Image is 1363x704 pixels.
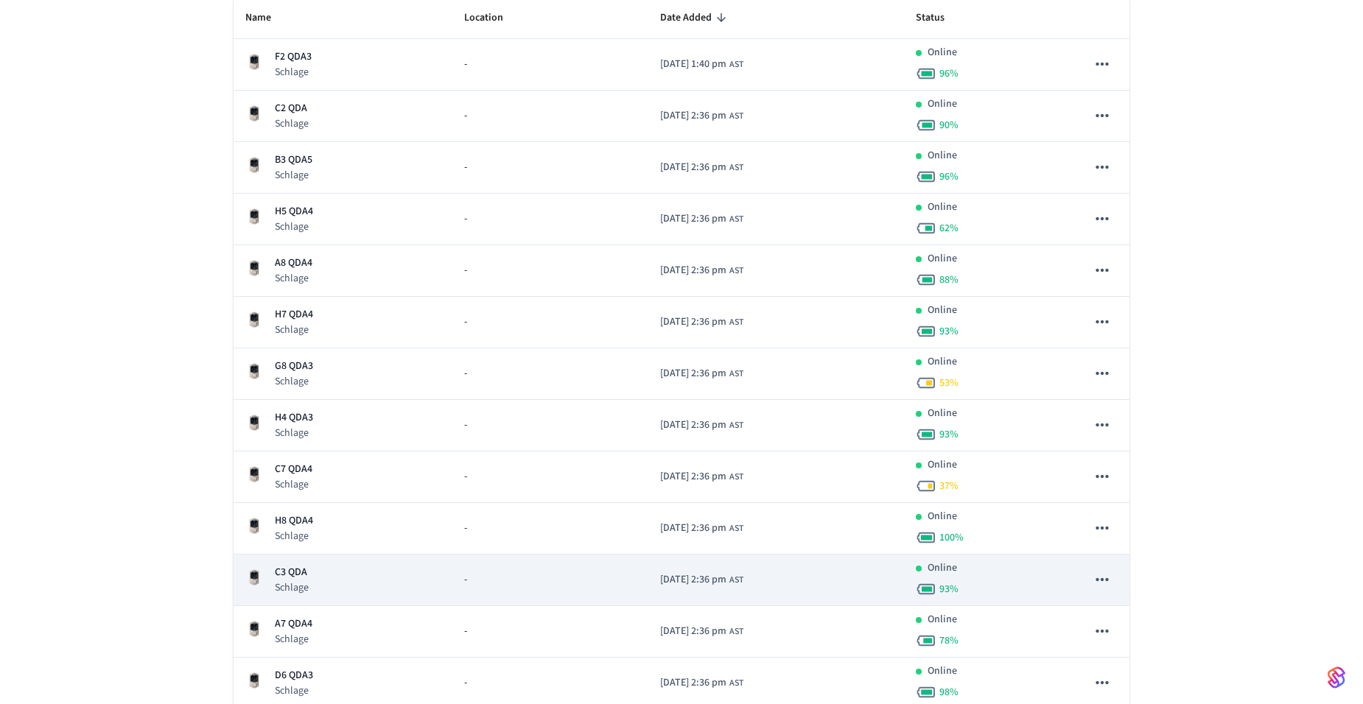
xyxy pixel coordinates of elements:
span: - [464,521,467,536]
p: Online [928,663,957,679]
span: [DATE] 2:36 pm [660,418,726,433]
div: America/Santo_Domingo [660,572,743,588]
div: America/Santo_Domingo [660,469,743,485]
div: America/Santo_Domingo [660,521,743,536]
span: [DATE] 1:40 pm [660,57,726,72]
p: Online [928,45,957,60]
p: B3 QDA5 [275,152,312,168]
p: Schlage [275,323,313,337]
span: - [464,572,467,588]
p: Schlage [275,65,312,80]
img: Schlage Sense Smart Deadbolt with Camelot Trim, Front [245,620,263,638]
span: 78 % [939,633,959,648]
span: - [464,263,467,278]
div: America/Santo_Domingo [660,160,743,175]
span: [DATE] 2:36 pm [660,521,726,536]
div: America/Santo_Domingo [660,57,743,72]
p: Schlage [275,632,312,647]
span: AST [729,471,743,484]
span: AST [729,419,743,432]
span: 93 % [939,582,959,596]
p: F2 QDA3 [275,49,312,65]
span: [DATE] 2:36 pm [660,469,726,485]
span: - [464,108,467,124]
span: [DATE] 2:36 pm [660,263,726,278]
span: [DATE] 2:36 pm [660,366,726,381]
img: Schlage Sense Smart Deadbolt with Camelot Trim, Front [245,259,263,277]
span: [DATE] 2:36 pm [660,160,726,175]
span: 96 % [939,169,959,184]
p: Schlage [275,683,313,698]
img: Schlage Sense Smart Deadbolt with Camelot Trim, Front [245,362,263,380]
span: 98 % [939,685,959,700]
img: Schlage Sense Smart Deadbolt with Camelot Trim, Front [245,156,263,174]
p: Schlage [275,374,313,389]
p: A8 QDA4 [275,256,312,271]
p: Online [928,303,957,318]
span: 100 % [939,530,964,545]
span: Date Added [660,7,731,29]
p: G8 QDA3 [275,359,313,374]
p: H8 QDA4 [275,513,313,529]
span: - [464,314,467,330]
span: Name [245,7,290,29]
span: Location [464,7,522,29]
p: H7 QDA4 [275,307,313,323]
p: Online [928,457,957,473]
div: America/Santo_Domingo [660,263,743,278]
p: Schlage [275,477,312,492]
span: - [464,160,467,175]
img: Schlage Sense Smart Deadbolt with Camelot Trim, Front [245,517,263,535]
p: Schlage [275,116,309,131]
img: Schlage Sense Smart Deadbolt with Camelot Trim, Front [245,53,263,71]
span: 62 % [939,221,959,236]
p: Schlage [275,271,312,286]
span: - [464,469,467,485]
span: AST [729,213,743,226]
p: Schlage [275,426,313,440]
span: - [464,418,467,433]
span: 88 % [939,272,959,287]
p: Online [928,406,957,421]
span: AST [729,161,743,175]
div: America/Santo_Domingo [660,418,743,433]
p: Online [928,200,957,215]
span: - [464,211,467,227]
p: Online [928,612,957,627]
p: Online [928,96,957,112]
div: America/Santo_Domingo [660,211,743,227]
p: Online [928,509,957,524]
div: America/Santo_Domingo [660,108,743,124]
p: Schlage [275,580,309,595]
p: Online [928,560,957,576]
div: America/Santo_Domingo [660,675,743,691]
p: Schlage [275,219,313,234]
div: America/Santo_Domingo [660,624,743,639]
p: Schlage [275,168,312,183]
span: - [464,366,467,381]
span: - [464,675,467,691]
p: C7 QDA4 [275,462,312,477]
img: Schlage Sense Smart Deadbolt with Camelot Trim, Front [245,672,263,689]
span: - [464,57,467,72]
div: America/Santo_Domingo [660,366,743,381]
span: AST [729,264,743,278]
p: C2 QDA [275,101,309,116]
span: [DATE] 2:36 pm [660,572,726,588]
span: 93 % [939,427,959,442]
span: 93 % [939,324,959,339]
span: AST [729,574,743,587]
span: Status [916,7,964,29]
p: C3 QDA [275,565,309,580]
span: AST [729,625,743,638]
span: AST [729,522,743,535]
span: [DATE] 2:36 pm [660,675,726,691]
span: [DATE] 2:36 pm [660,624,726,639]
img: Schlage Sense Smart Deadbolt with Camelot Trim, Front [245,414,263,432]
p: Schlage [275,529,313,543]
p: H4 QDA3 [275,410,313,426]
span: 53 % [939,376,959,390]
p: Online [928,354,957,370]
span: 37 % [939,479,959,493]
span: [DATE] 2:36 pm [660,314,726,330]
